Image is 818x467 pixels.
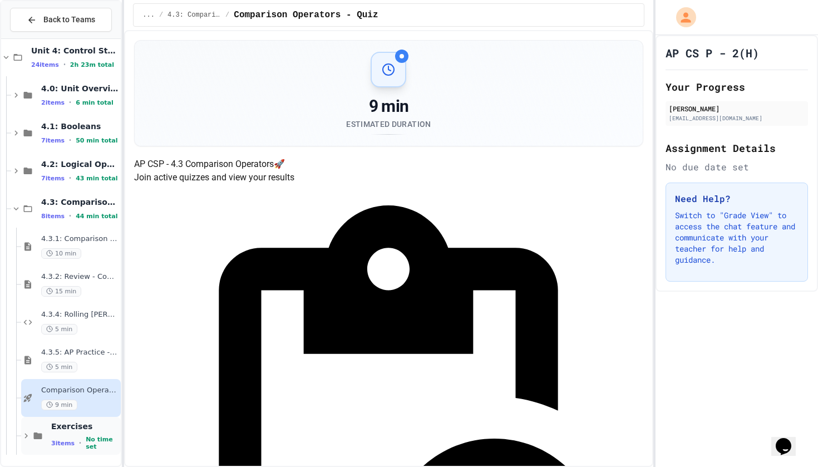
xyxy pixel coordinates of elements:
[69,98,71,107] span: •
[167,11,221,19] span: 4.3: Comparison Operators
[41,310,119,319] span: 4.3.4: Rolling [PERSON_NAME]
[41,386,119,395] span: Comparison Operators - Quiz
[76,99,114,106] span: 6 min total
[346,119,431,130] div: Estimated Duration
[669,104,805,114] div: [PERSON_NAME]
[76,213,117,220] span: 44 min total
[41,137,65,144] span: 7 items
[41,99,65,106] span: 2 items
[666,160,808,174] div: No due date set
[10,8,112,32] button: Back to Teams
[41,159,119,169] span: 4.2: Logical Operators
[63,60,66,69] span: •
[666,79,808,95] h2: Your Progress
[134,158,643,171] h4: AP CSP - 4.3 Comparison Operators 🚀
[41,197,119,207] span: 4.3: Comparison Operators
[142,11,155,19] span: ...
[41,286,81,297] span: 15 min
[41,213,65,220] span: 8 items
[225,11,229,19] span: /
[70,61,114,68] span: 2h 23m total
[41,324,77,335] span: 5 min
[69,136,71,145] span: •
[41,348,119,357] span: 4.3.5: AP Practice - Comparison Operators
[76,175,117,182] span: 43 min total
[69,212,71,220] span: •
[51,421,119,431] span: Exercises
[79,439,81,448] span: •
[666,140,808,156] h2: Assignment Details
[31,61,59,68] span: 24 items
[86,436,119,450] span: No time set
[31,46,119,56] span: Unit 4: Control Structures
[669,114,805,122] div: [EMAIL_ADDRESS][DOMAIN_NAME]
[346,96,431,116] div: 9 min
[159,11,163,19] span: /
[41,175,65,182] span: 7 items
[41,248,81,259] span: 10 min
[51,440,75,447] span: 3 items
[771,422,807,456] iframe: chat widget
[664,4,699,30] div: My Account
[69,174,71,183] span: •
[41,362,77,372] span: 5 min
[41,234,119,244] span: 4.3.1: Comparison Operators
[41,83,119,94] span: 4.0: Unit Overview
[41,272,119,282] span: 4.3.2: Review - Comparison Operators
[134,171,643,184] p: Join active quizzes and view your results
[41,121,119,131] span: 4.1: Booleans
[666,45,759,61] h1: AP CS P - 2(H)
[675,210,799,266] p: Switch to "Grade View" to access the chat feature and communicate with your teacher for help and ...
[41,400,77,410] span: 9 min
[76,137,117,144] span: 50 min total
[675,192,799,205] h3: Need Help?
[43,14,95,26] span: Back to Teams
[234,8,378,22] span: Comparison Operators - Quiz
